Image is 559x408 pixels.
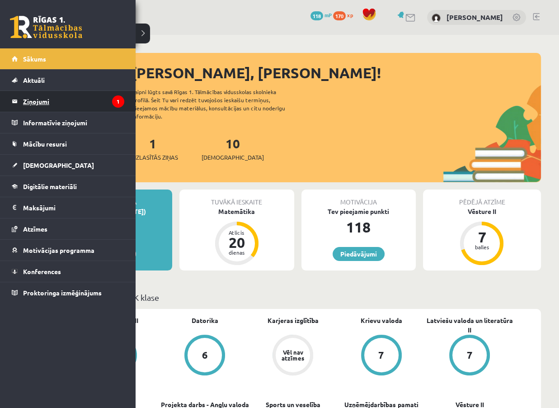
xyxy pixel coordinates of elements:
[337,335,425,377] a: 7
[12,261,124,282] a: Konferences
[23,246,94,254] span: Motivācijas programma
[23,55,46,63] span: Sākums
[468,230,495,244] div: 7
[223,230,250,235] div: Atlicis
[12,176,124,197] a: Digitālie materiāli
[10,16,82,38] a: Rīgas 1. Tālmācības vidusskola
[192,316,218,325] a: Datorika
[23,140,67,148] span: Mācību resursi
[12,218,124,239] a: Atzīmes
[310,11,323,20] span: 118
[12,282,124,303] a: Proktoringa izmēģinājums
[301,216,416,238] div: 118
[347,11,353,19] span: xp
[23,197,124,218] legend: Maksājumi
[12,91,124,112] a: Ziņojumi1
[23,225,47,233] span: Atzīmes
[132,88,301,120] div: Laipni lūgts savā Rīgas 1. Tālmācības vidusskolas skolnieka profilā. Šeit Tu vari redzēt tuvojošo...
[467,350,473,360] div: 7
[23,112,124,133] legend: Informatīvie ziņojumi
[280,349,305,361] div: Vēl nav atzīmes
[12,48,124,69] a: Sākums
[179,207,294,266] a: Matemātika Atlicis 20 dienas
[160,335,249,377] a: 6
[202,135,264,162] a: 10[DEMOGRAPHIC_DATA]
[127,153,178,162] span: Neizlasītās ziņas
[12,240,124,261] a: Motivācijas programma
[131,62,541,84] div: [PERSON_NAME], [PERSON_NAME]!
[446,13,503,22] a: [PERSON_NAME]
[58,291,537,304] p: Mācību plāns 12.b1 JK klase
[12,70,124,90] a: Aktuāli
[426,316,514,335] a: Latviešu valoda un literatūra II
[301,190,416,207] div: Motivācija
[333,247,385,261] a: Piedāvājumi
[179,190,294,207] div: Tuvākā ieskaite
[432,14,441,23] img: Nikoletta Gruzdiņa
[23,161,94,169] span: [DEMOGRAPHIC_DATA]
[12,197,124,218] a: Maksājumi
[179,207,294,216] div: Matemātika
[249,335,337,377] a: Vēl nav atzīmes
[12,155,124,176] a: [DEMOGRAPHIC_DATA]
[202,350,208,360] div: 6
[324,11,332,19] span: mP
[112,95,124,108] i: 1
[23,76,45,84] span: Aktuāli
[426,335,514,377] a: 7
[23,289,102,297] span: Proktoringa izmēģinājums
[333,11,346,20] span: 170
[423,207,541,266] a: Vēsture II 7 balles
[23,182,77,190] span: Digitālie materiāli
[12,133,124,154] a: Mācību resursi
[23,91,124,112] legend: Ziņojumi
[333,11,357,19] a: 170 xp
[301,207,416,216] div: Tev pieejamie punkti
[378,350,384,360] div: 7
[223,250,250,255] div: dienas
[423,190,541,207] div: Pēdējā atzīme
[127,135,178,162] a: 1Neizlasītās ziņas
[268,316,319,325] a: Karjeras izglītība
[12,112,124,133] a: Informatīvie ziņojumi
[202,153,264,162] span: [DEMOGRAPHIC_DATA]
[423,207,541,216] div: Vēsture II
[468,244,495,250] div: balles
[23,267,61,275] span: Konferences
[223,235,250,250] div: 20
[361,316,402,325] a: Krievu valoda
[310,11,332,19] a: 118 mP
